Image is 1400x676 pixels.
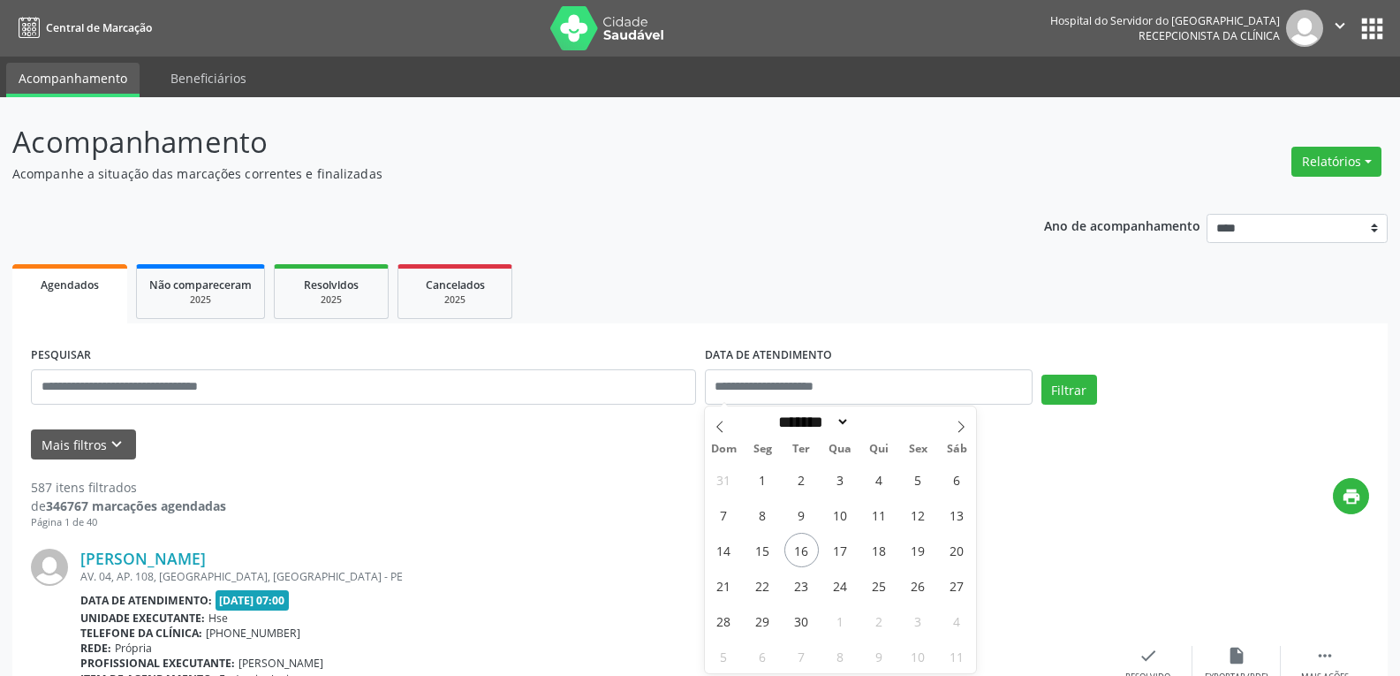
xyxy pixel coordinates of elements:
strong: 346767 marcações agendadas [46,498,226,514]
span: Outubro 3, 2025 [901,604,935,638]
span: Setembro 21, 2025 [707,568,741,603]
span: Setembro 22, 2025 [745,568,780,603]
span: Setembro 12, 2025 [901,498,935,532]
span: Setembro 9, 2025 [784,498,819,532]
span: Outubro 11, 2025 [940,639,974,673]
span: Setembro 4, 2025 [862,462,897,497]
button: Mais filtroskeyboard_arrow_down [31,429,136,460]
span: Outubro 9, 2025 [862,639,897,673]
span: Outubro 2, 2025 [862,604,897,638]
div: de [31,497,226,515]
span: Qua [821,444,859,455]
a: Acompanhamento [6,63,140,97]
a: Central de Marcação [12,13,152,42]
span: Cancelados [426,277,485,292]
span: Setembro 3, 2025 [823,462,858,497]
label: PESQUISAR [31,342,91,369]
b: Unidade executante: [80,611,205,626]
span: [DATE] 07:00 [216,590,290,611]
span: Outubro 7, 2025 [784,639,819,673]
span: Setembro 28, 2025 [707,604,741,638]
span: [PERSON_NAME] [238,656,323,671]
span: Sex [898,444,937,455]
span: Resolvidos [304,277,359,292]
div: 587 itens filtrados [31,478,226,497]
span: Setembro 30, 2025 [784,604,819,638]
p: Acompanhamento [12,120,975,164]
b: Data de atendimento: [80,593,212,608]
span: Outubro 10, 2025 [901,639,935,673]
span: Própria [115,641,152,656]
span: Setembro 15, 2025 [745,533,780,567]
label: DATA DE ATENDIMENTO [705,342,832,369]
span: Hse [208,611,228,626]
b: Rede: [80,641,111,656]
span: Setembro 7, 2025 [707,498,741,532]
span: Setembro 29, 2025 [745,604,780,638]
input: Year [850,413,908,431]
span: Setembro 14, 2025 [707,533,741,567]
span: Dom [705,444,744,455]
button: Filtrar [1041,375,1097,405]
span: Setembro 10, 2025 [823,498,858,532]
i: print [1342,487,1361,506]
span: Setembro 5, 2025 [901,462,935,497]
span: Setembro 13, 2025 [940,498,974,532]
span: [PHONE_NUMBER] [206,626,300,641]
span: Outubro 6, 2025 [745,639,780,673]
span: Outubro 8, 2025 [823,639,858,673]
i:  [1315,646,1335,665]
span: Setembro 2, 2025 [784,462,819,497]
button: apps [1357,13,1388,44]
span: Qui [859,444,898,455]
div: 2025 [411,293,499,307]
span: Agendados [41,277,99,292]
i:  [1330,16,1350,35]
span: Ter [782,444,821,455]
span: Setembro 25, 2025 [862,568,897,603]
select: Month [773,413,851,431]
span: Central de Marcação [46,20,152,35]
div: Página 1 de 40 [31,515,226,530]
button:  [1323,10,1357,47]
span: Agosto 31, 2025 [707,462,741,497]
span: Setembro 20, 2025 [940,533,974,567]
div: 2025 [287,293,375,307]
i: insert_drive_file [1227,646,1246,665]
span: Recepcionista da clínica [1139,28,1280,43]
span: Setembro 18, 2025 [862,533,897,567]
span: Setembro 8, 2025 [745,498,780,532]
span: Outubro 4, 2025 [940,604,974,638]
b: Profissional executante: [80,656,235,671]
button: print [1333,478,1369,514]
a: [PERSON_NAME] [80,549,206,568]
img: img [31,549,68,586]
p: Acompanhe a situação das marcações correntes e finalizadas [12,164,975,183]
span: Setembro 23, 2025 [784,568,819,603]
span: Seg [743,444,782,455]
span: Setembro 27, 2025 [940,568,974,603]
span: Não compareceram [149,277,252,292]
span: Setembro 19, 2025 [901,533,935,567]
span: Sáb [937,444,976,455]
div: AV. 04, AP. 108, [GEOGRAPHIC_DATA], [GEOGRAPHIC_DATA] - PE [80,569,1104,584]
span: Setembro 24, 2025 [823,568,858,603]
div: Hospital do Servidor do [GEOGRAPHIC_DATA] [1050,13,1280,28]
span: Setembro 26, 2025 [901,568,935,603]
i: check [1139,646,1158,665]
span: Setembro 1, 2025 [745,462,780,497]
span: Outubro 5, 2025 [707,639,741,673]
button: Relatórios [1291,147,1381,177]
span: Setembro 17, 2025 [823,533,858,567]
p: Ano de acompanhamento [1044,214,1200,236]
b: Telefone da clínica: [80,626,202,641]
i: keyboard_arrow_down [107,435,126,454]
img: img [1286,10,1323,47]
a: Beneficiários [158,63,259,94]
span: Setembro 16, 2025 [784,533,819,567]
div: 2025 [149,293,252,307]
span: Outubro 1, 2025 [823,604,858,638]
span: Setembro 6, 2025 [940,462,974,497]
span: Setembro 11, 2025 [862,498,897,532]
